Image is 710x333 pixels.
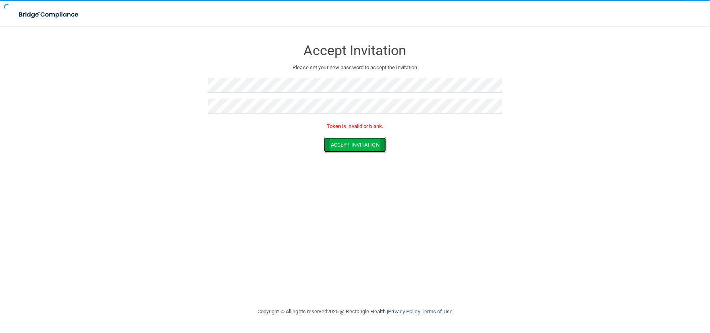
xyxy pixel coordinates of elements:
[12,6,86,23] img: bridge_compliance_login_screen.278c3ca4.svg
[214,63,496,72] p: Please set your new password to accept the invitation
[421,308,453,314] a: Terms of Use
[324,137,386,152] button: Accept Invitation
[208,43,502,58] h3: Accept Invitation
[208,299,502,325] div: Copyright © All rights reserved 2025 @ Rectangle Health | |
[388,308,420,314] a: Privacy Policy
[208,122,502,131] p: Token is invalid or blank.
